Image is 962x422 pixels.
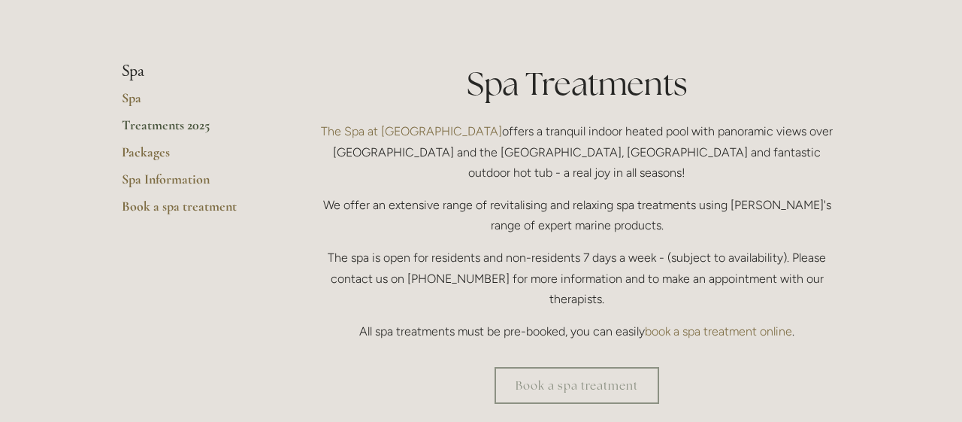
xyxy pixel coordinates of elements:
[122,144,265,171] a: Packages
[122,198,265,225] a: Book a spa treatment
[122,62,265,81] li: Spa
[313,62,840,106] h1: Spa Treatments
[313,121,840,183] p: offers a tranquil indoor heated pool with panoramic views over [GEOGRAPHIC_DATA] and the [GEOGRAP...
[321,124,502,138] a: The Spa at [GEOGRAPHIC_DATA]
[122,90,265,117] a: Spa
[313,247,840,309] p: The spa is open for residents and non-residents 7 days a week - (subject to availability). Please...
[122,117,265,144] a: Treatments 2025
[495,367,659,404] a: Book a spa treatment
[313,195,840,235] p: We offer an extensive range of revitalising and relaxing spa treatments using [PERSON_NAME]'s ran...
[645,324,792,339] a: book a spa treatment online
[122,171,265,198] a: Spa Information
[313,321,840,342] p: All spa treatments must be pre-booked, you can easily .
